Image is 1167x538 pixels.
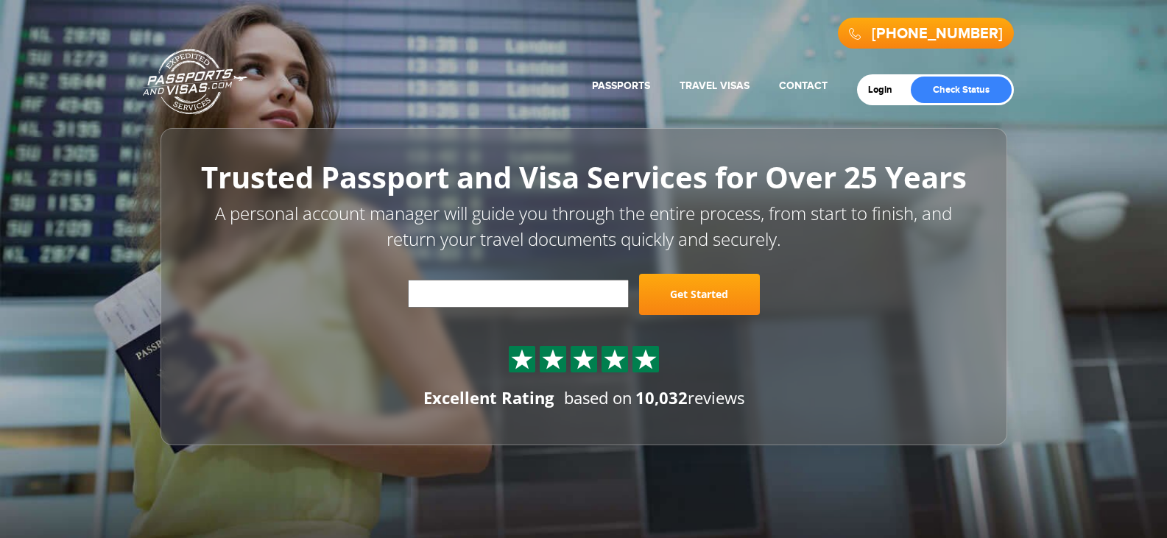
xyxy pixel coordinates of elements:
[511,348,533,370] img: Sprite St
[911,77,1012,103] a: Check Status
[635,386,688,408] strong: 10,032
[680,79,750,92] a: Travel Visas
[143,49,247,115] a: Passports & [DOMAIN_NAME]
[542,348,564,370] img: Sprite St
[872,25,1003,43] a: [PHONE_NUMBER]
[564,386,632,408] span: based on
[779,79,828,92] a: Contact
[868,84,903,96] a: Login
[635,386,744,408] span: reviews
[604,348,626,370] img: Sprite St
[573,348,595,370] img: Sprite St
[592,79,650,92] a: Passports
[194,161,974,194] h1: Trusted Passport and Visa Services for Over 25 Years
[423,386,554,409] div: Excellent Rating
[639,274,760,315] a: Get Started
[194,201,974,252] p: A personal account manager will guide you through the entire process, from start to finish, and r...
[635,348,657,370] img: Sprite St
